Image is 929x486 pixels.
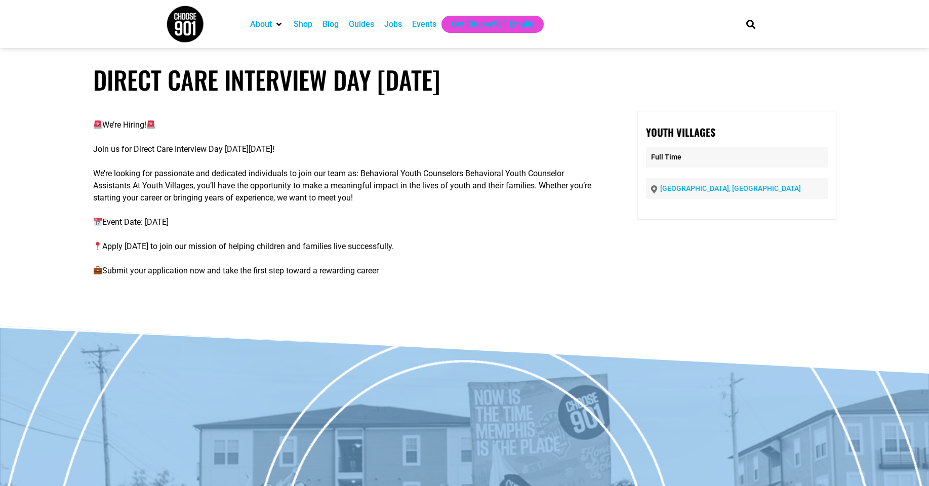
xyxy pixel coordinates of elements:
a: About [250,18,272,30]
a: [GEOGRAPHIC_DATA], [GEOGRAPHIC_DATA] [660,184,801,192]
nav: Main nav [245,16,729,33]
img: 🚨 [147,120,155,129]
a: Events [412,18,436,30]
img: 📍 [94,242,102,250]
img: 💼 [94,266,102,274]
img: 🚨 [94,120,102,129]
p: Event Date: [DATE] [93,216,601,228]
a: Guides [349,18,374,30]
div: About [245,16,289,33]
a: Get Choose901 Emails [452,18,534,30]
strong: Youth Villages [646,125,715,140]
a: Blog [322,18,339,30]
a: Shop [294,18,312,30]
div: Search [742,16,759,32]
p: Full Time [646,147,827,168]
p: Apply [DATE] to join our mission of helping children and families live successfully. [93,240,601,253]
p: Submit your application now and take the first step toward a rewarding career [93,265,601,277]
h1: Direct Care Interview Day [DATE] [93,65,836,95]
p: Join us for Direct Care Interview Day [DATE][DATE]! [93,143,601,155]
a: Jobs [384,18,402,30]
img: 📅 [94,218,102,226]
p: We’re looking for passionate and dedicated individuals to join our team as: Behavioral Youth Coun... [93,168,601,204]
p: We’re Hiring! [93,119,601,131]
